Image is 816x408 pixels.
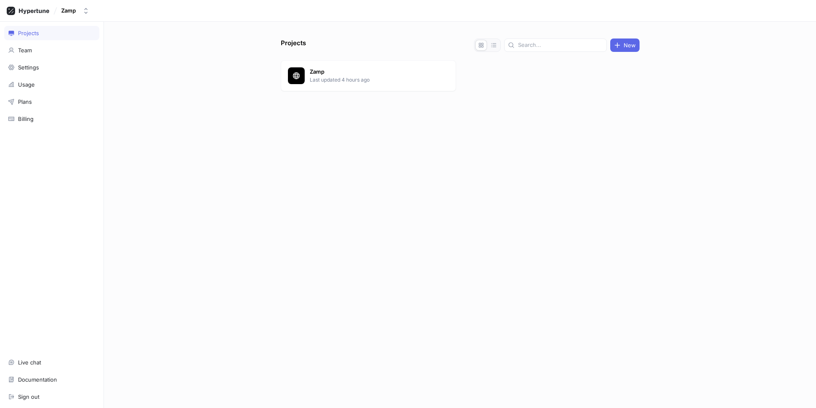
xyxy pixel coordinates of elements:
[18,393,39,400] div: Sign out
[61,7,76,14] div: Zamp
[58,4,93,18] button: Zamp
[18,30,39,36] div: Projects
[18,359,41,366] div: Live chat
[310,76,431,84] p: Last updated 4 hours ago
[4,95,99,109] a: Plans
[18,115,34,122] div: Billing
[518,41,603,49] input: Search...
[624,43,636,48] span: New
[18,64,39,71] div: Settings
[281,38,306,52] p: Projects
[310,68,431,76] p: Zamp
[4,372,99,387] a: Documentation
[18,81,35,88] div: Usage
[4,43,99,57] a: Team
[4,26,99,40] a: Projects
[18,98,32,105] div: Plans
[4,60,99,74] a: Settings
[18,376,57,383] div: Documentation
[18,47,32,54] div: Team
[610,38,640,52] button: New
[4,112,99,126] a: Billing
[4,77,99,92] a: Usage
